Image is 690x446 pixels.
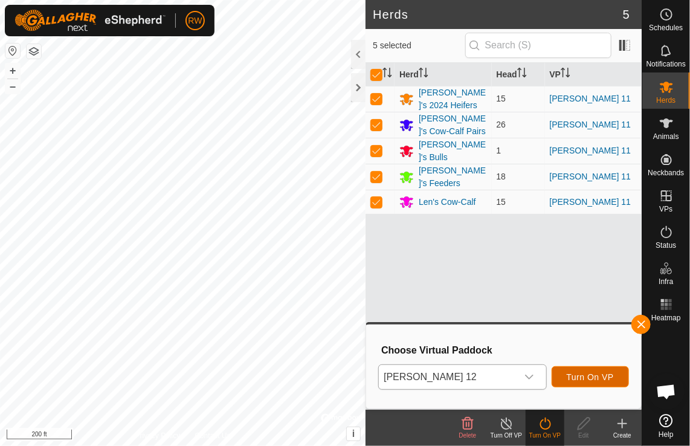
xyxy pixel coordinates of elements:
h3: Choose Virtual Paddock [381,344,629,356]
div: [PERSON_NAME]'s Feeders [419,164,486,190]
th: Herd [395,63,491,86]
span: 5 [623,5,630,24]
a: Help [642,409,690,443]
a: [PERSON_NAME] 11 [550,120,631,129]
span: Notifications [646,60,686,68]
button: i [347,427,360,441]
p-sorticon: Activate to sort [382,69,392,79]
th: Head [492,63,545,86]
span: RW [188,15,202,27]
p-sorticon: Activate to sort [419,69,428,79]
img: Gallagher Logo [15,10,166,31]
a: [PERSON_NAME] 11 [550,172,631,181]
a: Contact Us [195,430,230,441]
span: 15 [497,197,506,207]
button: – [5,79,20,94]
a: [PERSON_NAME] 11 [550,146,631,155]
span: i [352,428,355,439]
div: Edit [564,431,603,440]
span: 15 [497,94,506,103]
a: [PERSON_NAME] 11 [550,197,631,207]
span: Infra [659,278,673,285]
th: VP [545,63,642,86]
h2: Herds [373,7,623,22]
span: 18 [497,172,506,181]
span: Turn On VP [567,372,614,382]
a: Privacy Policy [135,430,181,441]
input: Search (S) [465,33,611,58]
span: Herds [656,97,675,104]
div: dropdown trigger [517,365,541,389]
span: Status [656,242,676,249]
div: [PERSON_NAME]'s Cow-Calf Pairs [419,112,486,138]
p-sorticon: Activate to sort [517,69,527,79]
span: Neckbands [648,169,684,176]
div: Len's Cow-Calf [419,196,476,208]
span: Mooney 12 [379,365,517,389]
span: VPs [659,205,672,213]
a: [PERSON_NAME] 11 [550,94,631,103]
div: Create [603,431,642,440]
span: 1 [497,146,501,155]
span: Heatmap [651,314,681,322]
div: [PERSON_NAME]'s Bulls [419,138,486,164]
p-sorticon: Activate to sort [561,69,570,79]
div: [PERSON_NAME]'s 2024 Heifers [419,86,486,112]
button: Turn On VP [552,366,629,387]
div: Turn On VP [526,431,564,440]
span: 5 selected [373,39,465,52]
span: Animals [653,133,679,140]
span: 26 [497,120,506,129]
div: Open chat [648,373,685,410]
span: Help [659,431,674,438]
button: Reset Map [5,44,20,58]
div: Turn Off VP [487,431,526,440]
span: Delete [459,432,477,439]
button: + [5,63,20,78]
button: Map Layers [27,44,41,59]
span: Schedules [649,24,683,31]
